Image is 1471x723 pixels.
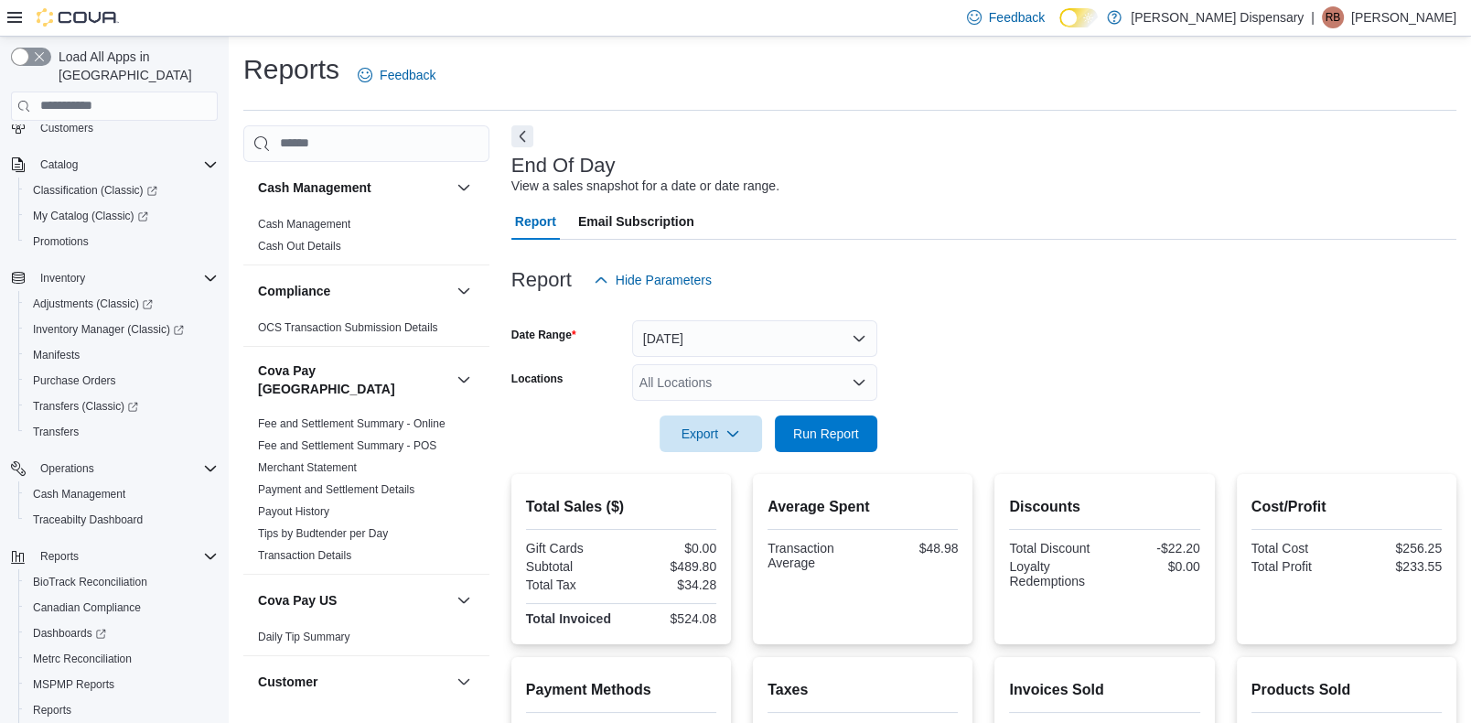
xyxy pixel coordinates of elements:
div: Gift Cards [526,541,617,556]
img: Cova [37,8,119,27]
h3: End Of Day [511,155,616,177]
span: Catalog [33,154,218,176]
span: Promotions [26,231,218,253]
a: Purchase Orders [26,370,123,392]
div: $256.25 [1350,541,1442,556]
span: Fee and Settlement Summary - Online [258,416,446,431]
div: -$22.20 [1109,541,1200,556]
span: Cash Management [33,487,125,502]
span: Catalog [40,157,78,172]
div: Subtotal [526,559,617,574]
a: Payment and Settlement Details [258,483,414,496]
span: Customers [40,121,93,135]
h3: Compliance [258,282,330,300]
span: Adjustments (Classic) [26,293,218,315]
div: Transaction Average [768,541,859,570]
div: $34.28 [625,577,716,592]
label: Date Range [511,328,576,342]
span: Purchase Orders [26,370,218,392]
div: View a sales snapshot for a date or date range. [511,177,779,196]
h2: Products Sold [1251,679,1442,701]
span: Export [671,415,751,452]
span: Reports [40,549,79,564]
p: [PERSON_NAME] Dispensary [1131,6,1304,28]
span: BioTrack Reconciliation [26,571,218,593]
span: Report [515,203,556,240]
div: $0.00 [625,541,716,556]
span: Transfers [33,425,79,439]
span: Classification (Classic) [26,179,218,201]
h3: Report [511,269,572,291]
a: Inventory Manager (Classic) [26,318,191,340]
a: OCS Transaction Submission Details [258,321,438,334]
button: Purchase Orders [18,368,225,394]
span: Reports [33,703,71,718]
div: Regina Billingsley [1322,6,1344,28]
h3: Cova Pay US [258,591,337,610]
div: $0.00 [1109,559,1200,574]
span: Fee and Settlement Summary - POS [258,438,436,453]
label: Locations [511,372,564,386]
a: Transfers (Classic) [18,394,225,419]
h3: Cash Management [258,178,371,197]
button: Catalog [33,154,85,176]
h1: Reports [243,51,339,88]
span: Payout History [258,504,329,519]
button: Export [660,415,762,452]
span: Dashboards [33,626,106,641]
a: BioTrack Reconciliation [26,571,155,593]
a: Merchant Statement [258,461,357,474]
button: Cash Management [258,178,449,197]
a: Dashboards [18,620,225,646]
h2: Average Spent [768,496,958,518]
button: Cash Management [453,177,475,199]
a: Transfers [26,421,86,443]
a: Inventory Manager (Classic) [18,317,225,342]
a: Promotions [26,231,96,253]
button: Run Report [775,415,877,452]
a: Tips by Budtender per Day [258,527,388,540]
button: Catalog [4,152,225,178]
a: Classification (Classic) [26,179,165,201]
span: Transfers (Classic) [33,399,138,414]
h3: Customer [258,673,317,691]
span: Feedback [380,66,435,84]
span: Operations [40,461,94,476]
button: Inventory [33,267,92,289]
button: Compliance [258,282,449,300]
button: Metrc Reconciliation [18,646,225,672]
span: Reports [33,545,218,567]
span: Canadian Compliance [33,600,141,615]
div: Cova Pay [GEOGRAPHIC_DATA] [243,413,489,574]
span: Reports [26,699,218,721]
div: Total Tax [526,577,617,592]
a: Adjustments (Classic) [18,291,225,317]
div: $233.55 [1350,559,1442,574]
a: Traceabilty Dashboard [26,509,150,531]
span: My Catalog (Classic) [33,209,148,223]
span: MSPMP Reports [26,674,218,696]
button: Customer [453,671,475,693]
span: Email Subscription [578,203,694,240]
h2: Cost/Profit [1251,496,1442,518]
button: Manifests [18,342,225,368]
span: Metrc Reconciliation [33,652,132,666]
h2: Taxes [768,679,958,701]
a: Manifests [26,344,87,366]
button: Customer [258,673,449,691]
button: Operations [33,458,102,480]
a: Payout History [258,505,329,518]
div: Compliance [243,317,489,346]
div: $48.98 [866,541,958,556]
h2: Payment Methods [526,679,716,701]
span: Traceabilty Dashboard [33,513,143,527]
span: Promotions [33,234,89,249]
button: Inventory [4,265,225,291]
button: Compliance [453,280,475,302]
button: Cova Pay [GEOGRAPHIC_DATA] [258,361,449,398]
a: Feedback [350,57,443,93]
button: Promotions [18,229,225,254]
span: Traceabilty Dashboard [26,509,218,531]
button: Traceabilty Dashboard [18,507,225,533]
